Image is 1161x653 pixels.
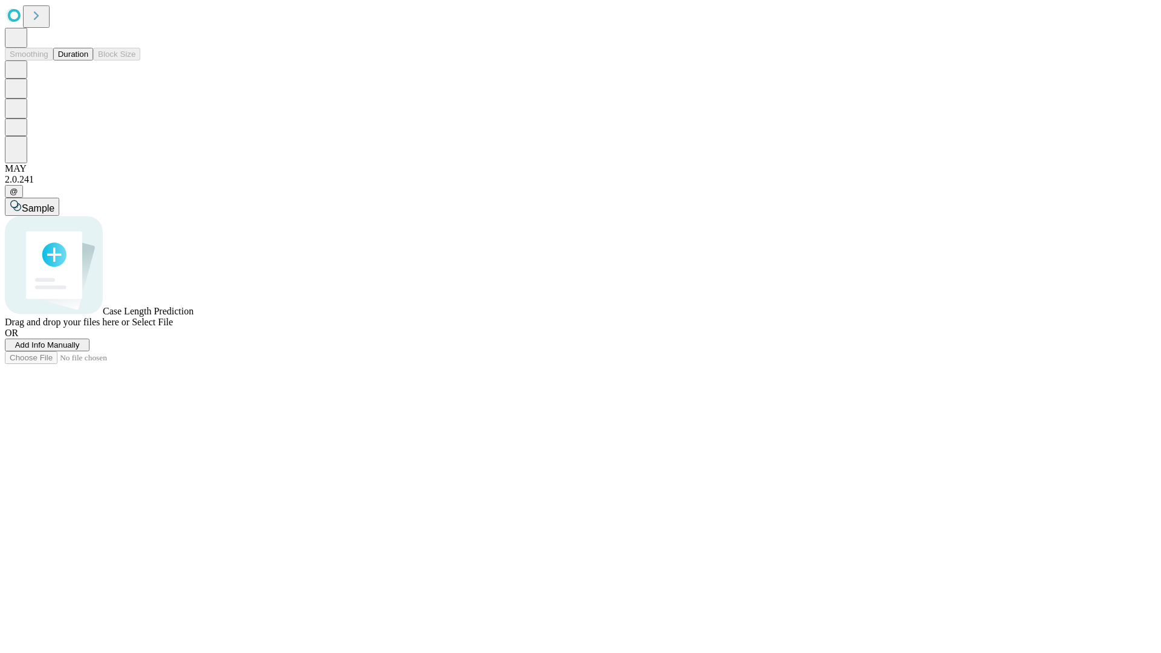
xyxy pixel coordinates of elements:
[5,328,18,338] span: OR
[93,48,140,60] button: Block Size
[5,163,1156,174] div: MAY
[53,48,93,60] button: Duration
[5,185,23,198] button: @
[10,187,18,196] span: @
[5,339,89,351] button: Add Info Manually
[22,203,54,213] span: Sample
[5,317,129,327] span: Drag and drop your files here or
[5,48,53,60] button: Smoothing
[132,317,173,327] span: Select File
[15,340,80,349] span: Add Info Manually
[5,198,59,216] button: Sample
[5,174,1156,185] div: 2.0.241
[103,306,193,316] span: Case Length Prediction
